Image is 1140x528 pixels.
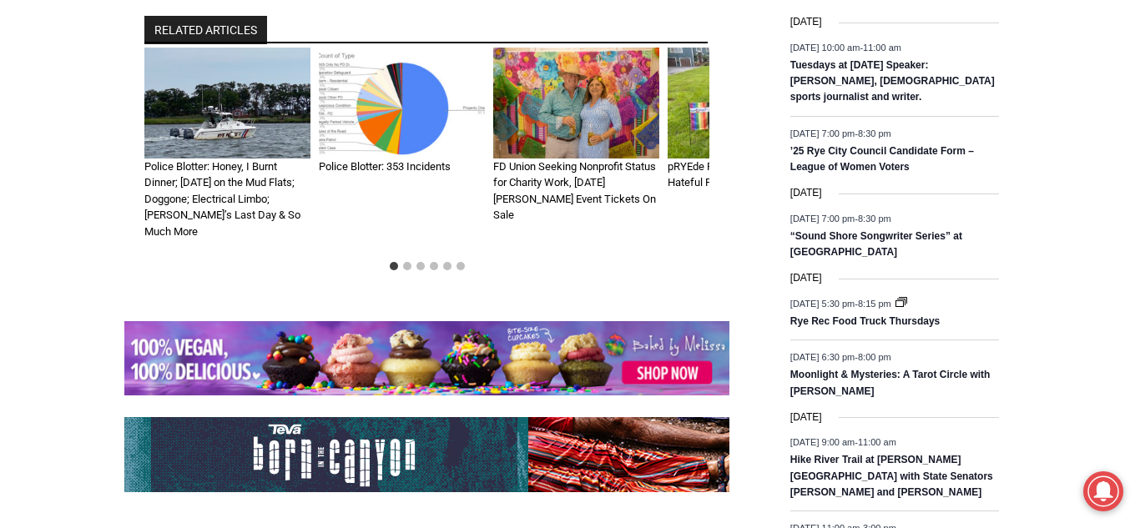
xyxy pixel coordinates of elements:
[493,48,659,158] img: (PHOTO: Party goers enjoying Rye FD Local 2029's Cinco De Mayo fundraiser in 2023.)
[790,437,896,447] time: -
[421,1,789,162] div: "I learned about the history of a place I’d honestly never considered even as a resident of [GEOG...
[403,262,411,270] button: Go to slide 2
[790,369,991,398] a: Moonlight & Mysteries: A Tarot Circle with [PERSON_NAME]
[416,262,425,270] button: Go to slide 3
[401,162,809,208] a: Intern @ [DOMAIN_NAME]
[790,145,974,174] a: ’25 Rye City Council Candidate Form – League of Women Voters
[790,128,855,138] span: [DATE] 7:00 pm
[493,160,656,222] a: FD Union Seeking Nonprofit Status for Charity Work, [DATE][PERSON_NAME] Event Tickets On Sale
[668,48,834,158] img: Pride Flags Back on Bradford Avenue Lawn Rye, NY August 19, 2020
[319,48,485,158] img: (PHOTO: The evolving police blotter – for the seven days through November 29, 2023 here is a char...
[790,230,962,259] a: “Sound Shore Songwriter Series” at [GEOGRAPHIC_DATA]
[144,16,267,44] h2: RELATED ARTICLES
[436,166,774,204] span: Intern @ [DOMAIN_NAME]
[858,437,896,447] span: 11:00 am
[319,160,451,173] a: Police Blotter: 353 Incidents
[790,298,855,308] span: [DATE] 5:30 pm
[319,48,485,252] div: 2 of 6
[790,315,940,329] a: Rye Rec Food Truck Thursdays
[430,262,438,270] button: Go to slide 4
[144,160,300,238] a: Police Blotter: Honey, I Burnt Dinner; [DATE] on the Mud Flats; Doggone; Electrical Limbo; [PERSO...
[790,14,822,30] time: [DATE]
[668,160,828,189] a: pRYEde Flags Back Up in Wake of Hateful Flag Burning
[790,298,894,308] time: -
[790,352,891,362] time: -
[790,437,855,447] span: [DATE] 9:00 am
[790,42,860,52] span: [DATE] 10:00 am
[858,128,891,138] span: 8:30 pm
[790,185,822,201] time: [DATE]
[863,42,901,52] span: 11:00 am
[790,410,822,425] time: [DATE]
[790,454,993,500] a: Hike River Trail at [PERSON_NAME][GEOGRAPHIC_DATA] with State Senators [PERSON_NAME] and [PERSON_...
[790,213,891,223] time: -
[790,270,822,286] time: [DATE]
[144,259,709,273] ul: Select a slide to show
[390,262,398,270] button: Go to slide 1
[124,321,729,396] img: Baked by Melissa
[144,48,310,158] img: Rye PD Police Boat PB1
[790,213,855,223] span: [DATE] 7:00 pm
[858,213,891,223] span: 8:30 pm
[144,48,310,252] div: 1 of 6
[858,352,891,362] span: 8:00 pm
[493,48,659,252] div: 3 of 6
[443,262,451,270] button: Go to slide 5
[790,128,891,138] time: -
[668,48,834,252] div: 4 of 6
[790,59,995,105] a: Tuesdays at [DATE] Speaker: [PERSON_NAME], [DEMOGRAPHIC_DATA] sports journalist and writer.
[790,352,855,362] span: [DATE] 6:30 pm
[457,262,465,270] button: Go to slide 6
[790,42,901,52] time: -
[858,298,891,308] span: 8:15 pm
